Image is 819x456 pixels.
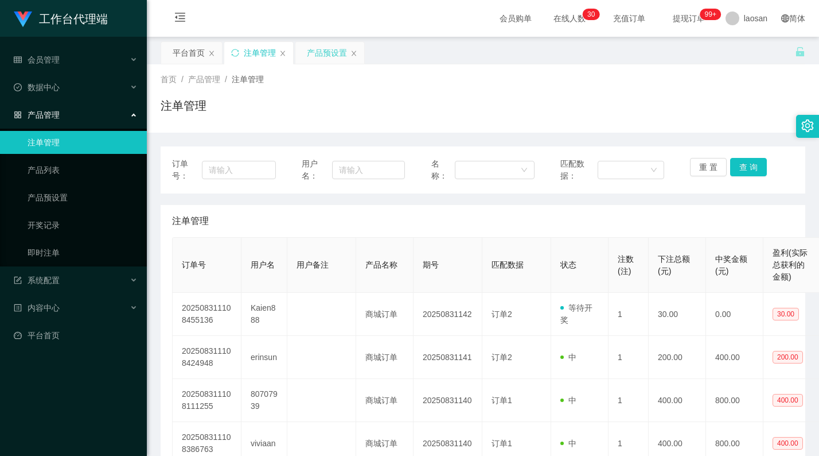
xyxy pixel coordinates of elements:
span: 订单2 [492,310,512,319]
span: 等待开奖 [560,303,592,324]
a: 开奖记录 [28,214,138,237]
td: 200.00 [649,336,706,379]
p: 0 [591,9,595,20]
span: 系统配置 [14,276,60,285]
td: 20250831142 [414,293,482,336]
span: 首页 [161,75,177,84]
div: 产品预设置 [307,42,347,64]
td: 400.00 [649,379,706,422]
span: 订单1 [492,396,512,405]
span: 提现订单 [667,14,711,22]
td: 202508311108111255 [173,379,241,422]
i: 图标: down [650,167,657,175]
span: 订单号： [172,158,202,182]
span: 中 [560,353,576,362]
span: 200.00 [773,351,803,364]
i: 图标: global [781,14,789,22]
span: 400.00 [773,437,803,450]
span: 订单1 [492,439,512,448]
span: 注单管理 [232,75,264,84]
a: 产品列表 [28,159,138,181]
a: 注单管理 [28,131,138,154]
td: 0.00 [706,293,763,336]
input: 请输入 [202,161,276,179]
span: 产品管理 [14,110,60,119]
span: 中奖金额(元) [715,254,747,276]
td: erinsun [241,336,287,379]
i: 图标: close [279,50,286,57]
span: 会员管理 [14,55,60,64]
td: 30.00 [649,293,706,336]
span: 用户名 [251,260,275,269]
i: 图标: profile [14,304,22,312]
span: / [225,75,227,84]
td: 202508311108424948 [173,336,241,379]
i: 图标: menu-fold [161,1,200,37]
span: 订单2 [492,353,512,362]
td: Kaien888 [241,293,287,336]
div: 平台首页 [173,42,205,64]
span: 400.00 [773,394,803,407]
sup: 1023 [700,9,721,20]
sup: 30 [583,9,599,20]
div: 注单管理 [244,42,276,64]
td: 商城订单 [356,293,414,336]
i: 图标: down [521,167,528,175]
span: 中 [560,396,576,405]
p: 3 [587,9,591,20]
span: 注数(注) [618,254,634,276]
input: 请输入 [332,161,405,179]
span: 内容中心 [14,303,60,312]
span: 产品管理 [188,75,220,84]
a: 产品预设置 [28,186,138,209]
span: 中 [560,439,576,448]
span: 状态 [560,260,576,269]
td: 800.00 [706,379,763,422]
span: 盈利(实际总获利的金额) [773,248,808,281]
img: logo.9652507e.png [14,11,32,28]
h1: 注单管理 [161,97,206,114]
td: 20250831141 [414,336,482,379]
td: 商城订单 [356,336,414,379]
span: 在线人数 [548,14,591,22]
i: 图标: close [350,50,357,57]
td: 1 [609,379,649,422]
a: 图标: dashboard平台首页 [14,324,138,347]
button: 重 置 [690,158,727,176]
td: 80707939 [241,379,287,422]
i: 图标: unlock [795,47,805,57]
span: 用户名： [302,158,332,182]
span: 订单号 [182,260,206,269]
span: 注单管理 [172,214,209,228]
span: 下注总额(元) [658,254,690,276]
i: 图标: sync [231,49,239,57]
td: 商城订单 [356,379,414,422]
span: 30.00 [773,308,799,320]
span: 数据中心 [14,83,60,92]
td: 202508311108455136 [173,293,241,336]
td: 20250831140 [414,379,482,422]
span: / [181,75,184,84]
h1: 工作台代理端 [39,1,108,37]
i: 图标: setting [801,119,814,132]
td: 400.00 [706,336,763,379]
i: 图标: appstore-o [14,111,22,119]
span: 匹配数据 [492,260,524,269]
a: 工作台代理端 [14,14,108,23]
span: 用户备注 [297,260,329,269]
i: 图标: close [208,50,215,57]
button: 查 询 [730,158,767,176]
td: 1 [609,293,649,336]
span: 充值订单 [607,14,651,22]
i: 图标: form [14,276,22,284]
i: 图标: check-circle-o [14,83,22,91]
td: 1 [609,336,649,379]
span: 产品名称 [365,260,397,269]
span: 期号 [423,260,439,269]
i: 图标: table [14,56,22,64]
a: 即时注单 [28,241,138,264]
span: 匹配数据： [560,158,597,182]
span: 名称： [431,158,455,182]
